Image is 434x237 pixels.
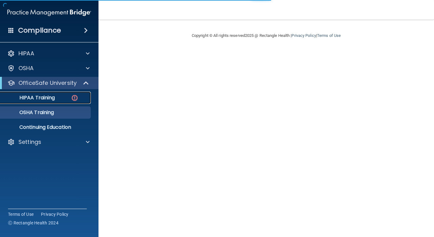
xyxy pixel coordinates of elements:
[18,26,61,35] h4: Compliance
[8,211,34,217] a: Terms of Use
[7,50,90,57] a: HIPAA
[18,50,34,57] p: HIPAA
[4,124,88,130] p: Continuing Education
[154,26,379,45] div: Copyright © All rights reserved 2025 @ Rectangle Health | |
[291,33,316,38] a: Privacy Policy
[71,94,78,102] img: danger-circle.6113f641.png
[18,65,34,72] p: OSHA
[41,211,69,217] a: Privacy Policy
[317,33,341,38] a: Terms of Use
[7,79,89,87] a: OfficeSafe University
[7,65,90,72] a: OSHA
[18,138,41,146] p: Settings
[18,79,77,87] p: OfficeSafe University
[8,220,58,226] span: Ⓒ Rectangle Health 2024
[7,6,91,19] img: PMB logo
[4,109,54,116] p: OSHA Training
[4,95,55,101] p: HIPAA Training
[7,138,90,146] a: Settings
